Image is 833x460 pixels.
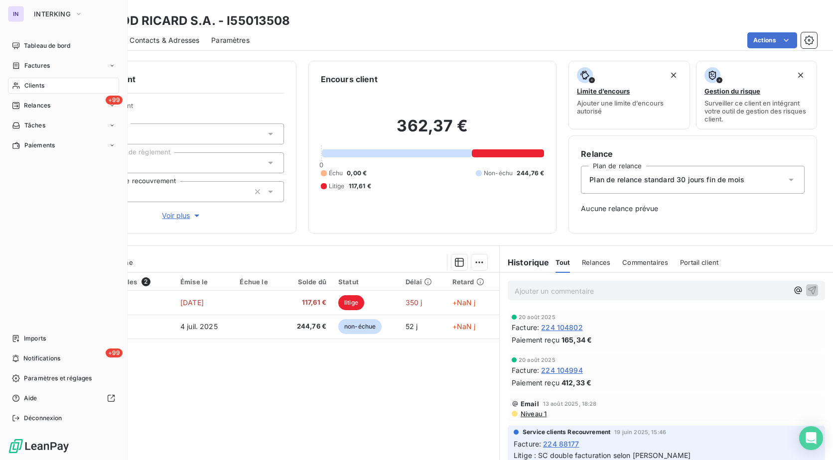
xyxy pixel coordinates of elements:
[512,322,539,333] span: Facture :
[288,322,326,332] span: 244,76 €
[484,169,513,178] span: Non-échu
[180,278,228,286] div: Émise le
[517,169,544,178] span: 244,76 €
[8,331,119,346] a: Imports
[288,278,326,286] div: Solde dû
[704,87,760,95] span: Gestion du risque
[60,73,284,85] h6: Informations client
[519,357,555,363] span: 20 août 2025
[514,439,541,449] span: Facture :
[519,314,555,320] span: 20 août 2025
[80,102,284,115] span: Propriétés Client
[577,99,681,115] span: Ajouter une limite d’encours autorisé
[8,78,119,94] a: Clients
[561,335,592,345] span: 165,34 €
[288,298,326,308] span: 117,61 €
[24,61,50,70] span: Factures
[24,141,55,150] span: Paiements
[541,322,583,333] span: 224 104802
[8,370,119,386] a: Paramètres et réglages
[319,161,323,169] span: 0
[24,374,92,383] span: Paramètres et réglages
[106,348,123,357] span: +99
[347,169,367,178] span: 0,00 €
[80,210,284,221] button: Voir plus
[521,400,539,408] span: Email
[543,401,597,407] span: 13 août 2025, 18:28
[211,35,250,45] span: Paramètres
[349,182,371,191] span: 117,61 €
[106,96,123,105] span: +99
[523,428,610,437] span: Service clients Recouvrement
[24,101,50,110] span: Relances
[338,319,382,334] span: non-échue
[338,295,364,310] span: litige
[680,258,718,266] span: Portail client
[514,451,691,460] span: Litige : SC double facturation selon [PERSON_NAME]
[321,73,378,85] h6: Encours client
[452,278,493,286] div: Retard
[555,258,570,266] span: Tout
[520,410,547,418] span: Niveau 1
[500,256,550,268] h6: Historique
[141,277,150,286] span: 2
[582,258,610,266] span: Relances
[8,6,24,22] div: IN
[704,99,809,123] span: Surveiller ce client en intégrant votre outil de gestion des risques client.
[406,322,418,331] span: 52 j
[180,322,218,331] span: 4 juil. 2025
[24,41,70,50] span: Tableau de bord
[747,32,797,48] button: Actions
[406,298,422,307] span: 350 j
[581,204,805,214] span: Aucune relance prévue
[512,377,559,388] span: Paiement reçu
[577,87,630,95] span: Limite d’encours
[24,121,45,130] span: Tâches
[561,377,591,388] span: 412,33 €
[589,175,744,185] span: Plan de relance standard 30 jours fin de mois
[452,298,476,307] span: +NaN j
[452,322,476,331] span: +NaN j
[130,35,199,45] span: Contacts & Adresses
[23,354,60,363] span: Notifications
[24,334,46,343] span: Imports
[8,98,119,114] a: +99Relances
[8,137,119,153] a: Paiements
[512,365,539,375] span: Facture :
[512,335,559,345] span: Paiement reçu
[24,394,37,403] span: Aide
[34,10,71,18] span: INTERKING
[614,429,666,435] span: 19 juin 2025, 15:46
[8,438,70,454] img: Logo LeanPay
[24,81,44,90] span: Clients
[8,117,119,133] a: Tâches
[696,61,817,129] button: Gestion du risqueSurveiller ce client en intégrant votre outil de gestion des risques client.
[581,148,805,160] h6: Relance
[799,426,823,450] div: Open Intercom Messenger
[8,38,119,54] a: Tableau de bord
[8,390,119,406] a: Aide
[88,12,290,30] h3: PERNOD RICARD S.A. - I55013508
[321,116,545,146] h2: 362,37 €
[8,58,119,74] a: Factures
[162,211,202,221] span: Voir plus
[541,365,583,375] span: 224 104994
[329,182,345,191] span: Litige
[240,278,276,286] div: Échue le
[568,61,690,129] button: Limite d’encoursAjouter une limite d’encours autorisé
[543,439,579,449] span: 224 88177
[24,414,62,423] span: Déconnexion
[406,278,440,286] div: Délai
[622,258,668,266] span: Commentaires
[338,278,394,286] div: Statut
[180,298,204,307] span: [DATE]
[329,169,343,178] span: Échu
